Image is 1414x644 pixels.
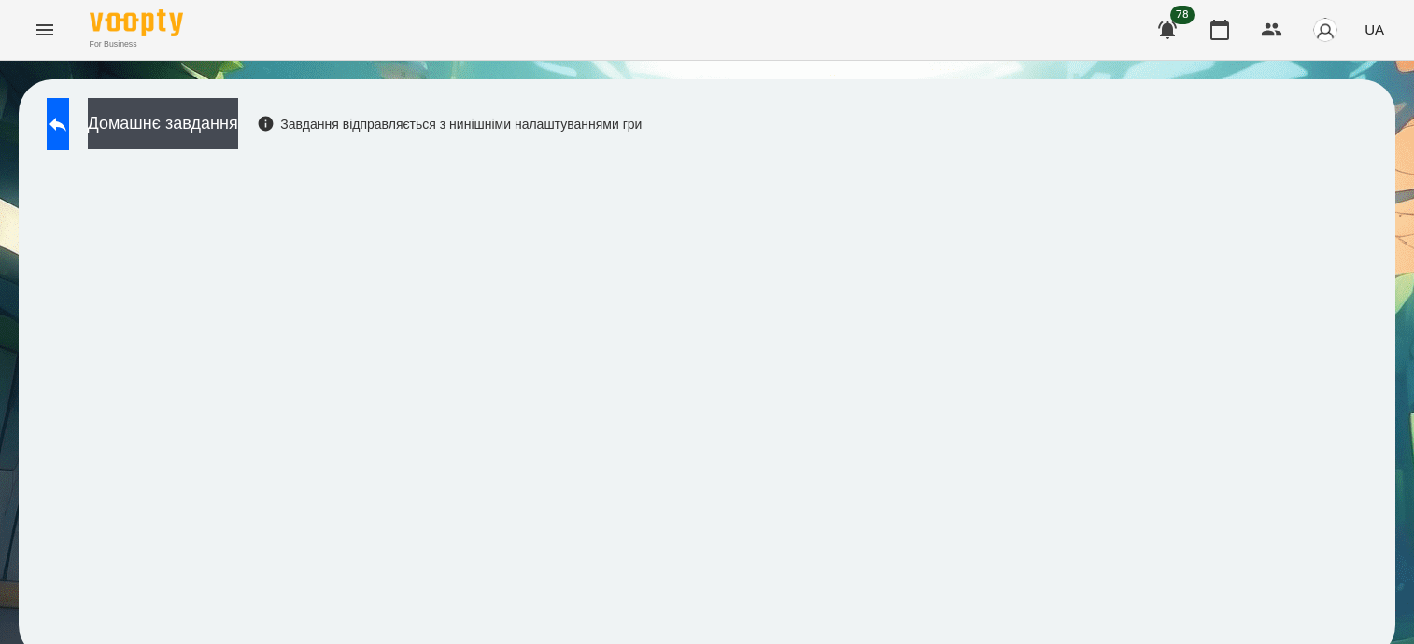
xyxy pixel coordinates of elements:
img: Voopty Logo [90,9,183,36]
span: For Business [90,38,183,50]
span: UA [1365,20,1384,39]
button: Домашнє завдання [88,98,238,149]
button: UA [1357,12,1392,47]
img: avatar_s.png [1312,17,1338,43]
span: 78 [1170,6,1195,24]
div: Завдання відправляється з нинішніми налаштуваннями гри [257,115,643,133]
button: Menu [22,7,67,52]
